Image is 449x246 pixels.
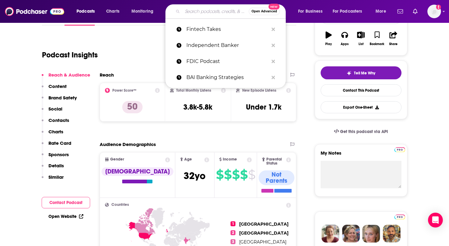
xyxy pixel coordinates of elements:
[42,95,77,106] button: Brand Safety
[48,152,69,157] p: Sponsors
[395,6,405,17] a: Show notifications dropdown
[77,7,95,16] span: Podcasts
[42,117,69,129] button: Contacts
[231,221,235,226] span: 1
[321,101,401,113] button: Export One-Sheet
[239,221,289,227] span: [GEOGRAPHIC_DATA]
[100,141,156,147] h2: Audience Demographics
[333,7,362,16] span: For Podcasters
[42,50,98,60] h1: Podcast Insights
[268,4,280,10] span: New
[42,197,90,208] button: Contact Podcast
[266,157,285,165] span: Parental Status
[385,27,401,50] button: Share
[48,106,62,112] p: Social
[186,69,268,85] p: BAI Banking Strategies
[232,170,239,180] span: $
[42,140,71,152] button: Rate Card
[353,27,369,50] button: List
[184,157,192,161] span: Age
[223,157,237,161] span: Income
[371,6,394,16] button: open menu
[48,117,69,123] p: Contacts
[321,84,401,96] a: Contact This Podcast
[239,239,286,245] span: [GEOGRAPHIC_DATA]
[42,152,69,163] button: Sponsors
[337,27,353,50] button: Apps
[48,95,77,101] p: Brand Safety
[427,5,441,18] span: Logged in as TrevorC
[42,163,64,174] button: Details
[370,42,384,46] div: Bookmark
[176,88,211,93] h2: Total Monthly Listens
[248,170,255,180] span: $
[127,6,161,16] button: open menu
[347,71,351,76] img: tell me why sparkle
[322,225,339,243] img: Sydney Profile
[427,5,441,18] img: User Profile
[246,102,281,112] h3: Under 1.7k
[171,4,292,19] div: Search podcasts, credits, & more...
[72,6,103,16] button: open menu
[325,42,332,46] div: Play
[102,167,173,176] div: [DEMOGRAPHIC_DATA]
[394,214,405,219] a: Pro website
[48,163,64,169] p: Details
[394,215,405,219] img: Podchaser Pro
[48,72,90,78] p: Reach & Audience
[354,71,375,76] span: Tell Me Why
[362,225,380,243] img: Jules Profile
[42,106,62,117] button: Social
[259,170,294,185] div: Not Parents
[383,225,401,243] img: Jon Profile
[252,10,277,13] span: Open Advanced
[359,42,364,46] div: List
[186,53,268,69] p: FDIC Podcast
[112,88,136,93] h2: Power Score™
[48,129,63,135] p: Charts
[224,170,231,180] span: $
[183,102,212,112] h3: 3.8k-5.8k
[298,7,322,16] span: For Business
[42,72,90,83] button: Reach & Audience
[5,6,64,17] img: Podchaser - Follow, Share and Rate Podcasts
[340,129,388,134] span: Get this podcast via API
[165,69,286,85] a: BAI Banking Strategies
[341,42,349,46] div: Apps
[242,88,276,93] h2: New Episode Listens
[329,6,371,16] button: open menu
[186,37,268,53] p: Independent Banker
[249,8,280,15] button: Open AdvancedNew
[231,239,235,244] span: 3
[321,27,337,50] button: Play
[389,42,397,46] div: Share
[239,230,289,236] span: [GEOGRAPHIC_DATA]
[184,170,206,182] span: 32 yo
[231,230,235,235] span: 2
[329,124,393,139] a: Get this podcast via API
[111,203,129,207] span: Countries
[48,83,67,89] p: Content
[394,147,405,152] img: Podchaser Pro
[427,5,441,18] button: Show profile menu
[102,6,123,16] a: Charts
[42,129,63,140] button: Charts
[394,146,405,152] a: Pro website
[165,53,286,69] a: FDIC Podcast
[410,6,420,17] a: Show notifications dropdown
[182,6,249,16] input: Search podcasts, credits, & more...
[294,6,330,16] button: open menu
[369,27,385,50] button: Bookmark
[106,7,119,16] span: Charts
[321,66,401,79] button: tell me why sparkleTell Me Why
[240,170,247,180] span: $
[100,72,114,78] h2: Reach
[186,21,268,37] p: Fintech Takes
[48,140,71,146] p: Rate Card
[216,170,223,180] span: $
[436,5,441,10] svg: Add a profile image
[42,174,64,186] button: Similar
[376,7,386,16] span: More
[42,83,67,95] button: Content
